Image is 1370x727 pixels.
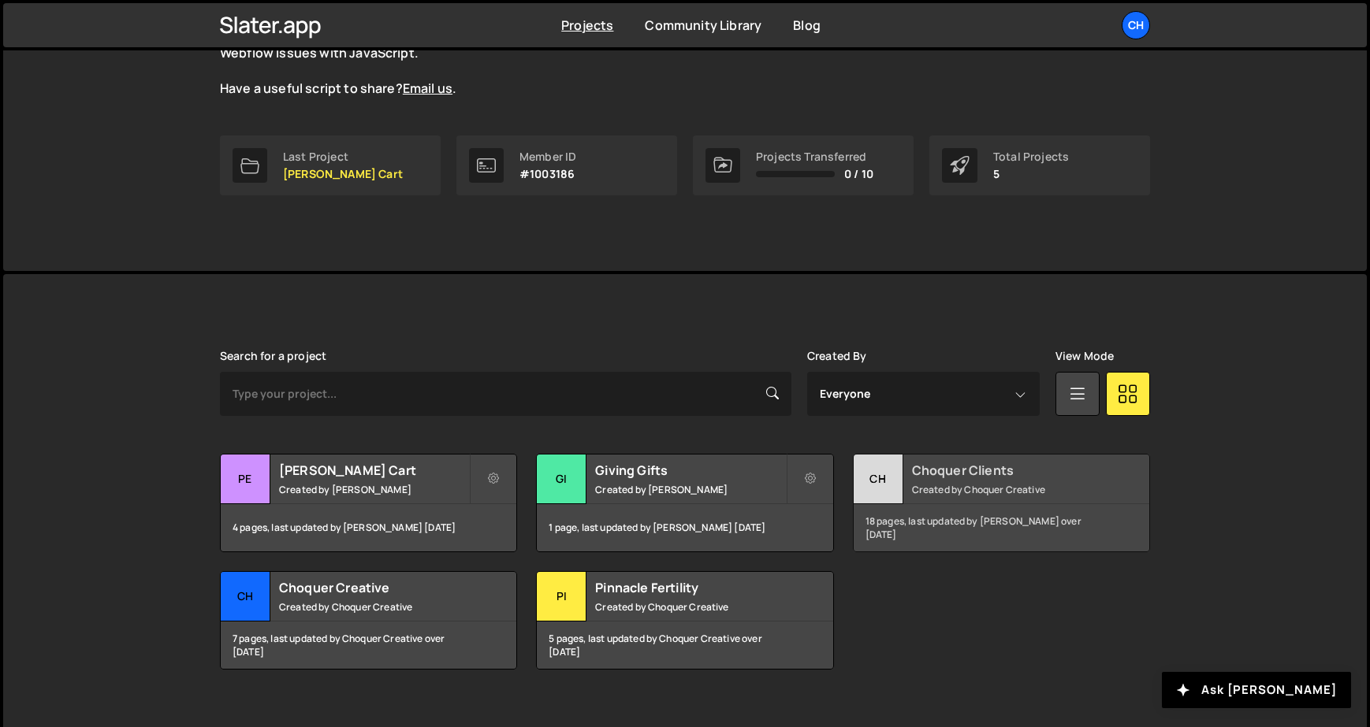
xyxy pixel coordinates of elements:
[793,17,821,34] a: Blog
[595,579,785,596] h2: Pinnacle Fertility
[756,150,873,163] div: Projects Transferred
[912,462,1102,479] h2: Choquer Clients
[220,454,517,552] a: Pe [PERSON_NAME] Cart Created by [PERSON_NAME] 4 pages, last updated by [PERSON_NAME] [DATE]
[844,168,873,180] span: 0 / 10
[536,571,833,670] a: Pi Pinnacle Fertility Created by Choquer Creative 5 pages, last updated by Choquer Creative over ...
[220,571,517,670] a: Ch Choquer Creative Created by Choquer Creative 7 pages, last updated by Choquer Creative over [D...
[537,504,832,551] div: 1 page, last updated by [PERSON_NAME] [DATE]
[283,168,403,180] p: [PERSON_NAME] Cart
[519,168,576,180] p: #1003186
[283,150,403,163] div: Last Project
[645,17,761,34] a: Community Library
[853,454,1150,552] a: Ch Choquer Clients Created by Choquer Creative 18 pages, last updated by [PERSON_NAME] over [DATE]
[537,572,586,621] div: Pi
[993,150,1069,163] div: Total Projects
[561,17,613,34] a: Projects
[220,135,441,195] a: Last Project [PERSON_NAME] Cart
[807,350,867,362] label: Created By
[279,600,469,614] small: Created by Choquer Creative
[595,600,785,614] small: Created by Choquer Creative
[854,504,1149,551] div: 18 pages, last updated by [PERSON_NAME] over [DATE]
[854,454,903,504] div: Ch
[221,504,516,551] div: 4 pages, last updated by [PERSON_NAME] [DATE]
[595,483,785,496] small: Created by [PERSON_NAME]
[1162,672,1351,708] button: Ask [PERSON_NAME]
[536,454,833,552] a: Gi Giving Gifts Created by [PERSON_NAME] 1 page, last updated by [PERSON_NAME] [DATE]
[221,572,270,621] div: Ch
[220,27,787,98] p: The is live and growing. Explore the curated scripts to solve common Webflow issues with JavaScri...
[220,372,791,416] input: Type your project...
[220,350,326,362] label: Search for a project
[279,483,469,496] small: Created by [PERSON_NAME]
[221,621,516,669] div: 7 pages, last updated by Choquer Creative over [DATE]
[1122,11,1150,39] a: Ch
[519,150,576,163] div: Member ID
[537,621,832,669] div: 5 pages, last updated by Choquer Creative over [DATE]
[279,462,469,479] h2: [PERSON_NAME] Cart
[537,454,586,504] div: Gi
[993,168,1069,180] p: 5
[279,579,469,596] h2: Choquer Creative
[595,462,785,479] h2: Giving Gifts
[221,454,270,504] div: Pe
[403,80,452,97] a: Email us
[912,483,1102,496] small: Created by Choquer Creative
[1055,350,1114,362] label: View Mode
